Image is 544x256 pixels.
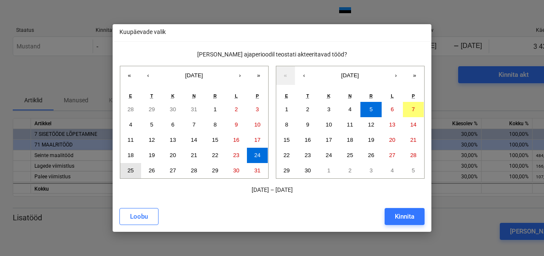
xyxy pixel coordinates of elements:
abbr: laupäev [235,93,238,98]
abbr: neljapäev [193,93,196,98]
button: 6. september 2025 [382,102,403,117]
button: » [249,66,268,85]
button: 13. september 2025 [382,117,403,132]
font: R [213,93,217,98]
button: [DATE] [158,66,231,85]
font: N [348,93,352,98]
abbr: 15. august 2025 [212,137,218,143]
font: 1 [285,106,288,113]
font: 29 [283,167,290,174]
button: 17. august 2025 [247,132,268,148]
abbr: 3. oktoober 2025 [369,167,372,174]
font: 3 [369,167,372,174]
abbr: 19. september 2025 [368,137,374,143]
font: 16 [233,137,239,143]
font: › [395,72,397,79]
abbr: 22. august 2025 [212,152,218,158]
font: 29 [149,106,155,113]
button: » [405,66,424,85]
font: 5 [412,167,415,174]
font: 15 [212,137,218,143]
button: 5. august 2025 [141,117,162,132]
button: 7. august 2025 [184,117,205,132]
button: 6. august 2025 [162,117,184,132]
abbr: laupäev [391,93,394,98]
abbr: 30. august 2025 [233,167,239,174]
button: › [387,66,405,85]
font: 7 [412,106,415,113]
button: 16. september 2025 [297,132,318,148]
font: » [257,72,260,79]
font: 17 [254,137,261,143]
abbr: 2. september 2025 [306,106,309,113]
abbr: 5. oktoober 2025 [412,167,415,174]
abbr: 3. september 2025 [327,106,330,113]
button: 8. august 2025 [204,117,226,132]
font: 23 [305,152,311,158]
abbr: 28. juuli 2025 [127,106,134,113]
font: 6 [391,106,394,113]
font: 5 [150,121,153,128]
abbr: 2. august 2025 [235,106,238,113]
button: 20. august 2025 [162,148,184,163]
button: Loobu [119,208,159,225]
abbr: 27. august 2025 [170,167,176,174]
button: 14. september 2025 [403,117,424,132]
button: « [120,66,139,85]
button: 21. september 2025 [403,132,424,148]
abbr: 9. august 2025 [235,121,238,128]
abbr: 8. august 2025 [213,121,216,128]
button: « [276,66,295,85]
font: Loobu [130,213,148,220]
font: K [327,93,331,98]
abbr: 17. august 2025 [254,137,261,143]
abbr: 10. august 2025 [254,121,261,128]
abbr: 12. september 2025 [368,121,374,128]
font: Kuupäevade valik [119,28,166,35]
font: 1 [327,167,330,174]
font: » [413,72,416,79]
font: 9 [306,121,309,128]
abbr: 7. august 2025 [193,121,195,128]
abbr: 11. august 2025 [127,137,134,143]
abbr: kolmapäev [327,93,331,98]
button: 26. august 2025 [141,163,162,178]
font: E [129,93,132,98]
font: 15 [283,137,290,143]
button: 30. juuli 2025 [162,102,184,117]
font: 4 [348,106,351,113]
button: 4. oktoober 2025 [382,163,403,178]
button: 31. juuli 2025 [184,102,205,117]
font: ‹ [303,72,305,79]
font: « [128,72,131,79]
button: 8. september 2025 [276,117,297,132]
abbr: kolmapäev [171,93,175,98]
abbr: 24. september 2025 [326,152,332,158]
font: 14 [191,137,197,143]
button: 15. august 2025 [204,132,226,148]
font: 20 [389,137,395,143]
font: T [150,93,153,98]
button: 30. september 2025 [297,163,318,178]
font: L [235,93,238,98]
font: E [285,93,288,98]
abbr: neljapäev [348,93,352,98]
abbr: 29. august 2025 [212,167,218,174]
font: 30 [233,167,239,174]
button: 15. september 2025 [276,132,297,148]
font: 8 [285,121,288,128]
font: 21 [191,152,197,158]
font: 19 [149,152,155,158]
font: Kinnita [395,213,414,220]
button: 21. august 2025 [184,148,205,163]
abbr: pühapäev [256,93,259,98]
abbr: 23. august 2025 [233,152,239,158]
font: 31 [254,167,261,174]
abbr: 4. oktoober 2025 [391,167,394,174]
abbr: 8. september 2025 [285,121,288,128]
button: 28. august 2025 [184,163,205,178]
abbr: 9. september 2025 [306,121,309,128]
abbr: 2. oktoober 2025 [348,167,351,174]
button: ‹ [295,66,314,85]
font: 13 [389,121,395,128]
